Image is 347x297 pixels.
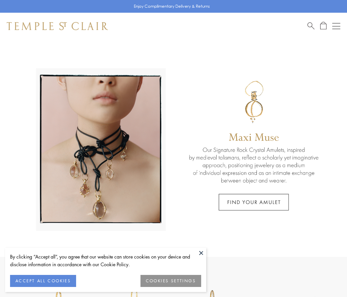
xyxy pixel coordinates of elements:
img: Temple St. Clair [7,22,108,30]
p: Enjoy Complimentary Delivery & Returns [134,3,210,10]
button: Open navigation [332,22,340,30]
button: ACCEPT ALL COOKIES [10,275,76,287]
button: COOKIES SETTINGS [140,275,201,287]
div: By clicking “Accept all”, you agree that our website can store cookies on your device and disclos... [10,253,201,268]
a: Search [307,22,314,30]
a: Open Shopping Bag [320,22,327,30]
